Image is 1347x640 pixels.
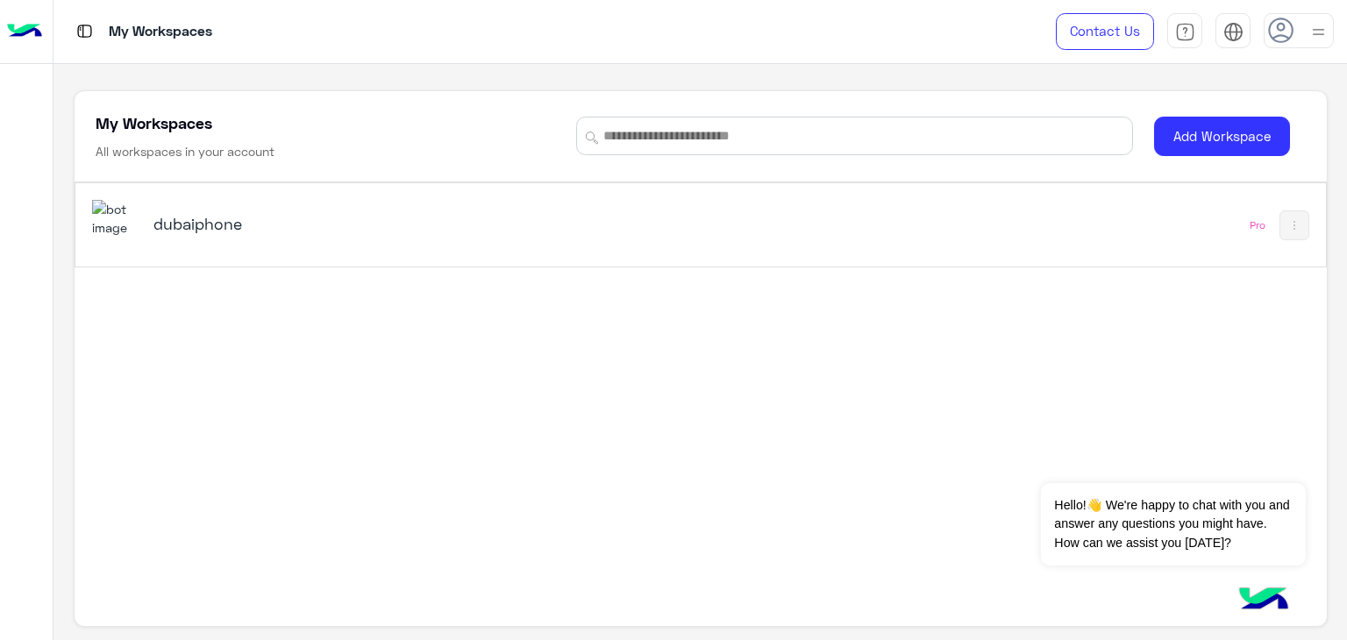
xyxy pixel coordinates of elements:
[1154,117,1290,156] button: Add Workspace
[92,200,139,238] img: 1403182699927242
[1175,22,1195,42] img: tab
[1223,22,1244,42] img: tab
[1250,218,1265,232] div: Pro
[1041,483,1305,565] span: Hello!👋 We're happy to chat with you and answer any questions you might have. How can we assist y...
[1308,21,1329,43] img: profile
[1167,13,1202,50] a: tab
[1233,570,1294,631] img: hulul-logo.png
[153,213,592,234] h5: dubaiphone
[96,112,212,133] h5: My Workspaces
[96,143,274,160] h6: All workspaces in your account
[1056,13,1154,50] a: Contact Us
[109,20,212,44] p: My Workspaces
[7,13,42,50] img: Logo
[74,20,96,42] img: tab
